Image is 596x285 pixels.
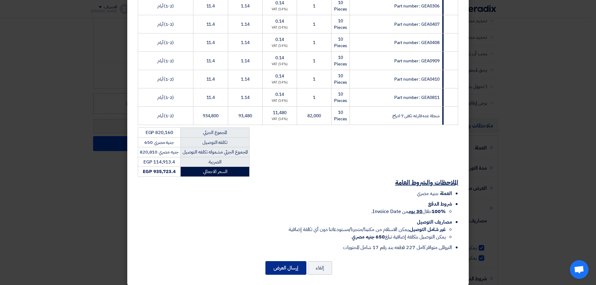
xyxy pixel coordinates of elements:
[394,94,440,101] span: Part number : GEA0811
[206,21,215,28] span: 11.4
[308,261,332,275] button: إلغاء
[138,233,446,241] li: يمكن التوصيل بتكلفة إضافية تبلغ
[417,218,452,226] span: مصاريف التوصيل
[157,76,174,82] span: (1-2) أيام
[265,7,294,12] div: (14%) VAT
[394,58,440,64] span: Part number : GEA0909
[206,3,215,9] span: 11.4
[265,43,294,49] div: (14%) VAT
[157,58,174,64] span: (1-2) أيام
[241,58,250,64] span: 1.14
[273,109,286,116] span: 11,480
[313,94,315,101] span: 1
[334,91,347,104] span: 10 Pieces
[241,76,250,82] span: 1.14
[265,98,294,104] div: (14%) VAT
[206,58,215,64] span: 11.4
[157,3,174,9] span: (1-2) أيام
[181,128,250,138] td: المجموع الجزئي
[334,54,347,67] span: 10 Pieces
[394,39,440,46] span: Part number : GEA0408
[241,39,250,46] span: 1.14
[392,113,439,119] span: شنطة عده فارغه تكفى 7 ادراج
[265,80,294,85] div: (14%) VAT
[143,158,175,165] span: EGP 114,913.4
[417,190,438,197] span: جنيه مصري
[275,73,284,79] span: 0.14
[409,208,422,215] u: 30 يوم
[265,62,294,67] div: (14%) VAT
[157,94,174,101] span: (1-2) أيام
[241,94,250,101] span: 1.14
[395,178,458,187] u: الملاحظات والشروط العامة
[431,208,446,215] strong: 100%
[238,113,252,119] span: 93,480
[334,109,347,122] span: 10 Pieces
[275,55,284,61] span: 0.14
[144,139,174,146] span: جنيه مصري 650
[181,147,250,157] td: المجموع الجزئي مشموله تكلفه التوصيل
[206,39,215,46] span: 11.4
[206,76,215,82] span: 11.4
[313,3,315,9] span: 1
[138,226,446,233] li: يمكن الاستلام من مكتبنا/متجرنا/مستودعاتنا دون أي تكلفة إضافية
[181,157,250,167] td: الضريبة
[371,208,446,215] span: خلال من Invoice Date.
[241,3,250,9] span: 1.14
[206,94,215,101] span: 11.4
[275,18,284,24] span: 0.14
[140,149,179,155] span: جنيه مصري 820,810
[265,25,294,30] div: (14%) VAT
[181,167,250,177] td: السعر الاجمالي
[181,137,250,147] td: تكلفه التوصيل
[570,260,589,279] div: دردشة مفتوحة
[157,113,174,119] span: (1-2) أيام
[313,76,315,82] span: 1
[203,113,219,119] span: 934,800
[428,200,452,208] span: شروط الدفع
[157,21,174,28] span: (1-2) أيام
[157,39,174,46] span: (1-2) أيام
[352,233,385,241] strong: 650 جنيه مصري
[409,226,446,233] strong: غير شامل التوصيل,
[265,261,306,275] button: إرسال العرض
[275,91,284,98] span: 0.14
[334,36,347,49] span: 10 Pieces
[307,113,321,119] span: 82,000
[313,39,315,46] span: 1
[334,18,347,31] span: 10 Pieces
[394,76,440,82] span: Part number : GEA0410
[241,21,250,28] span: 1.14
[440,190,452,197] span: العملة
[275,36,284,43] span: 0.14
[313,21,315,28] span: 1
[313,58,315,64] span: 1
[138,128,181,138] td: EGP 820,160
[394,21,440,28] span: Part number : GEA0407
[138,244,452,251] li: التروللى متوافر كامل 227 قطعه بند رقم 17 شامل المحتويات
[143,168,176,175] strong: EGP 935,723.4
[334,73,347,86] span: 10 Pieces
[394,3,440,9] span: Part number : GEA0306
[265,117,294,122] div: (14%) VAT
